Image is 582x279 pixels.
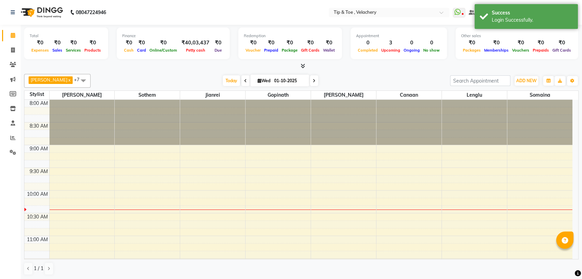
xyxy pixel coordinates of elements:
[356,33,441,39] div: Appointment
[492,9,573,17] div: Success
[135,39,148,47] div: ₹0
[515,76,538,86] button: ADD NEW
[28,168,49,175] div: 9:30 AM
[422,48,441,53] span: No show
[122,39,135,47] div: ₹0
[25,236,49,243] div: 11:00 AM
[482,48,510,53] span: Memberships
[507,91,572,99] span: Somaina
[51,39,64,47] div: ₹0
[50,91,115,99] span: [PERSON_NAME]
[135,48,148,53] span: Card
[244,48,262,53] span: Voucher
[244,39,262,47] div: ₹0
[280,48,299,53] span: Package
[64,48,83,53] span: Services
[262,39,280,47] div: ₹0
[321,39,336,47] div: ₹0
[148,39,179,47] div: ₹0
[461,48,482,53] span: Packages
[510,48,531,53] span: Vouchers
[67,77,71,83] a: x
[212,39,224,47] div: ₹0
[31,77,67,83] span: [PERSON_NAME]
[122,33,224,39] div: Finance
[510,39,531,47] div: ₹0
[356,39,380,47] div: 0
[356,48,380,53] span: Completed
[30,33,103,39] div: Total
[450,75,510,86] input: Search Appointment
[64,39,83,47] div: ₹0
[376,91,441,99] span: Canaan
[28,100,49,107] div: 8:00 AM
[24,91,49,98] div: Stylist
[184,48,207,53] span: Petty cash
[180,91,245,99] span: Jianrei
[76,3,106,22] b: 08047224946
[280,39,299,47] div: ₹0
[531,48,551,53] span: Prepaids
[30,39,51,47] div: ₹0
[402,48,422,53] span: Ongoing
[482,39,510,47] div: ₹0
[213,48,224,53] span: Due
[246,91,311,99] span: Gopinath
[531,39,551,47] div: ₹0
[179,39,212,47] div: ₹40,03,437
[28,122,49,130] div: 8:30 AM
[30,48,51,53] span: Expenses
[28,145,49,152] div: 9:00 AM
[115,91,180,99] span: Sothem
[262,48,280,53] span: Prepaid
[422,39,441,47] div: 0
[299,39,321,47] div: ₹0
[461,39,482,47] div: ₹0
[402,39,422,47] div: 0
[311,91,376,99] span: [PERSON_NAME]
[148,48,179,53] span: Online/Custom
[223,75,240,86] span: Today
[299,48,321,53] span: Gift Cards
[244,33,336,39] div: Redemption
[25,213,49,221] div: 10:30 AM
[272,76,306,86] input: 2025-10-01
[83,48,103,53] span: Products
[380,48,402,53] span: Upcoming
[442,91,507,99] span: Lenglu
[74,77,85,82] span: +7
[492,17,573,24] div: Login Successfully.
[380,39,402,47] div: 3
[25,259,49,266] div: 11:30 AM
[516,78,537,83] span: ADD NEW
[34,265,43,272] span: 1 / 1
[461,33,573,39] div: Other sales
[51,48,64,53] span: Sales
[551,48,573,53] span: Gift Cards
[25,191,49,198] div: 10:00 AM
[83,39,103,47] div: ₹0
[551,39,573,47] div: ₹0
[256,78,272,83] span: Wed
[321,48,336,53] span: Wallet
[122,48,135,53] span: Cash
[18,3,65,22] img: logo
